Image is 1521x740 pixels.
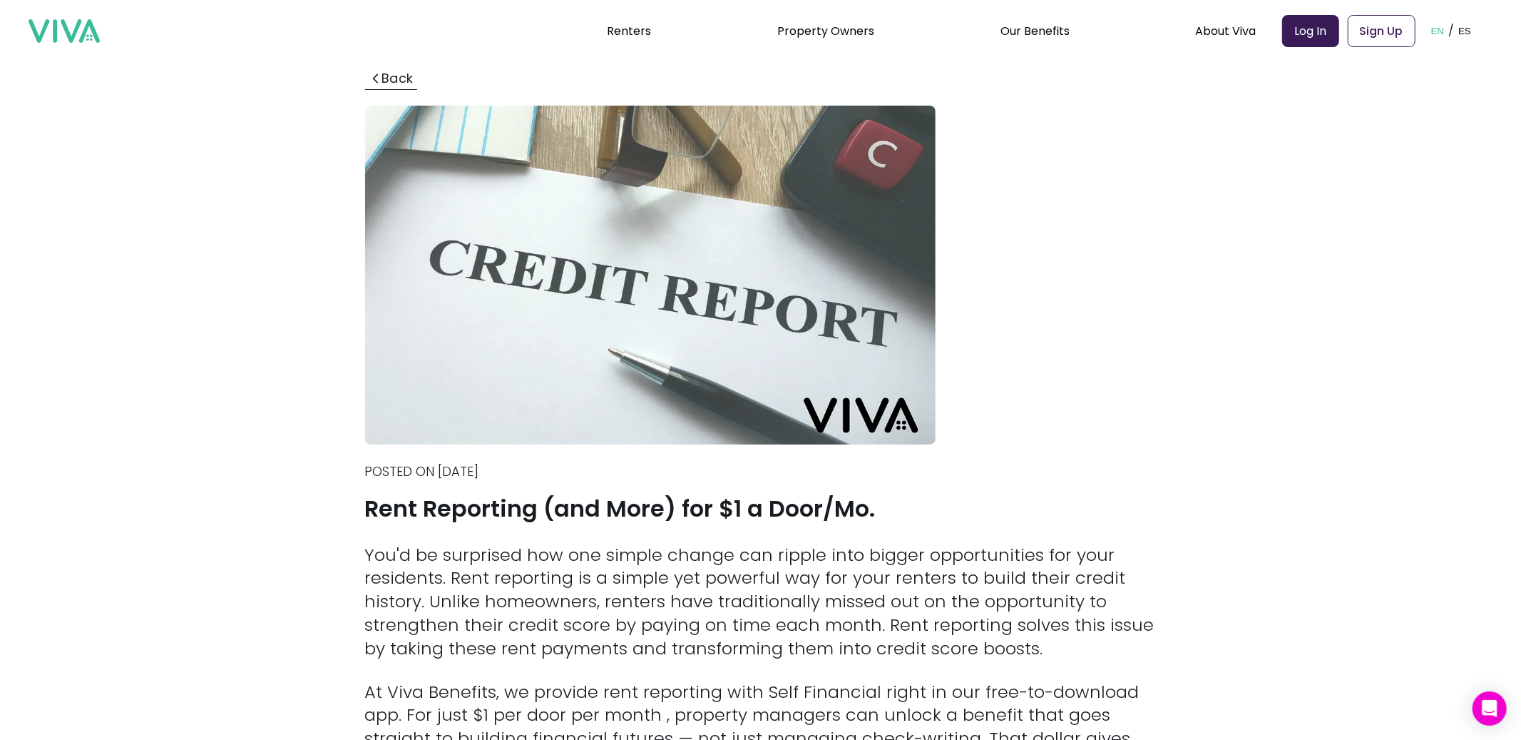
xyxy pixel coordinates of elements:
h1: Rent Reporting (and More) for $1 a Door/Mo. [365,494,1157,524]
button: EN [1427,9,1449,53]
img: viva [29,19,100,44]
div: Our Benefits [1000,13,1070,49]
div: Open Intercom Messenger [1473,691,1507,726]
button: ES [1454,9,1475,53]
img: arrow [369,72,382,85]
button: Back [365,69,417,88]
div: About Viva [1196,13,1256,49]
a: Property Owners [777,23,874,39]
a: Renters [608,23,652,39]
p: You'd be surprised how one simple change can ripple into bigger opportunities for your residents.... [365,544,1157,661]
img: Rent Reporting (and More) for $1 a Door/Mo. [365,106,936,445]
p: / [1448,20,1454,41]
a: Log In [1282,15,1339,47]
a: Sign Up [1348,15,1415,47]
p: Posted on [DATE] [365,462,1157,481]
